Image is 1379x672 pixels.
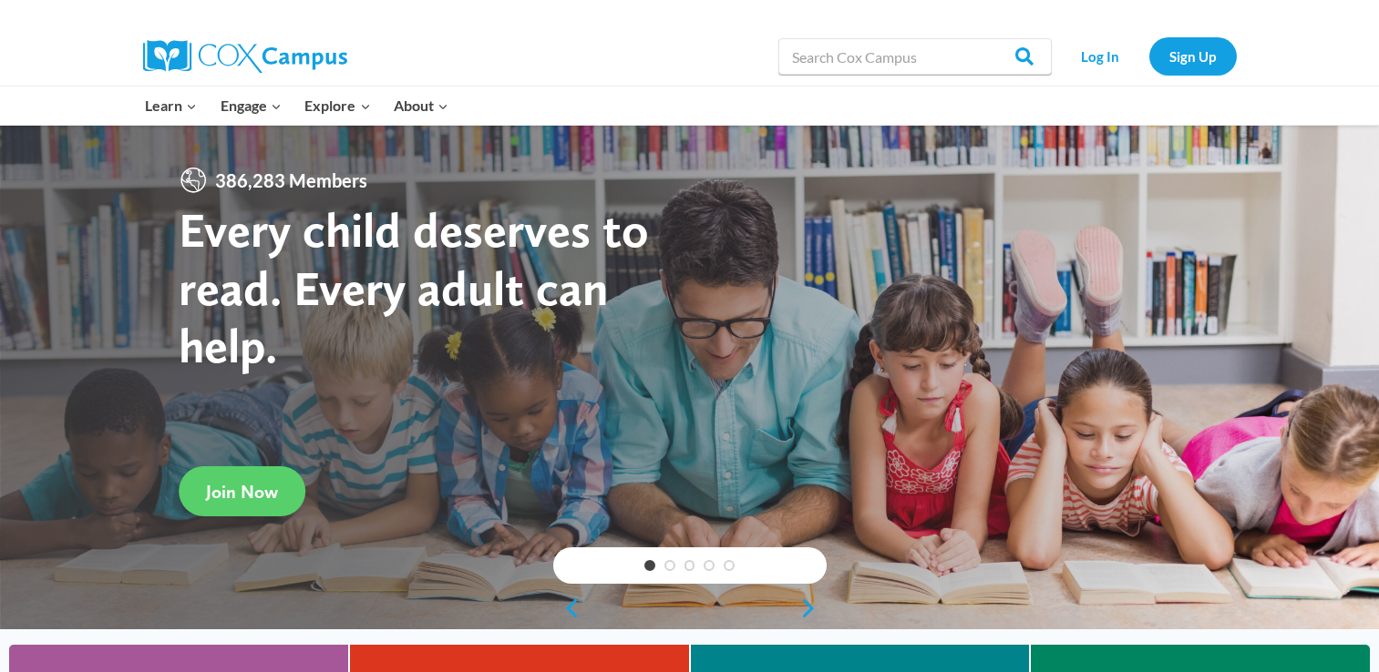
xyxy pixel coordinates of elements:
span: Join Now [206,481,278,503]
nav: Secondary Navigation [1061,37,1237,75]
img: Cox Campus [143,40,347,73]
a: previous [553,597,581,619]
a: next [799,597,827,619]
nav: Primary Navigation [134,87,460,125]
span: About [394,94,448,117]
a: 3 [684,560,695,571]
a: 1 [644,560,655,571]
a: 5 [724,560,735,571]
a: 2 [664,560,675,571]
a: 4 [704,560,715,571]
a: Join Now [179,466,305,516]
span: Learn [145,94,197,117]
div: content slider buttons [553,590,827,626]
span: Explore [304,94,370,117]
a: Log In [1061,37,1140,75]
input: Search Cox Campus [778,38,1052,75]
strong: Every child deserves to read. Every adult can help. [179,200,649,374]
a: Sign Up [1149,37,1237,75]
span: 386,283 Members [208,166,375,195]
span: Engage [221,94,282,117]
